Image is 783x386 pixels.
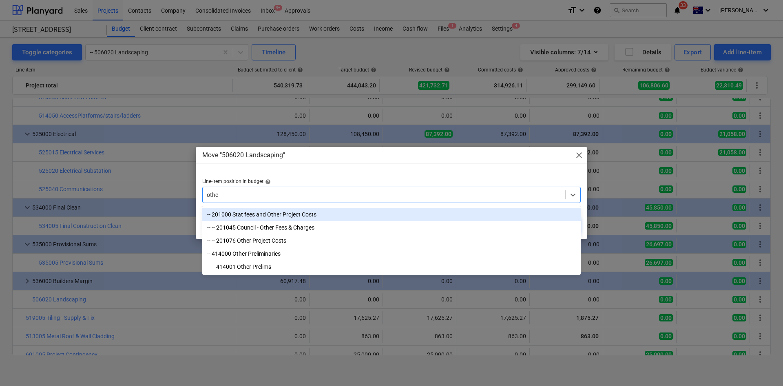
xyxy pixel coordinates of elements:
[202,208,581,221] div: -- 201000 Stat fees and Other Project Costs
[202,234,581,247] div: -- -- 201076 Other Project Costs
[202,260,581,273] div: -- -- 414001 Other Prelims
[574,150,584,160] span: close
[742,347,783,386] iframe: Chat Widget
[263,179,271,185] span: help
[202,150,285,160] p: Move "506020 Landscaping"
[202,178,581,185] div: Line-item position in budget
[202,221,581,234] div: -- -- 201045 Council - Other Fees & Charges
[202,247,581,260] div: -- 414000 Other Preliminaries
